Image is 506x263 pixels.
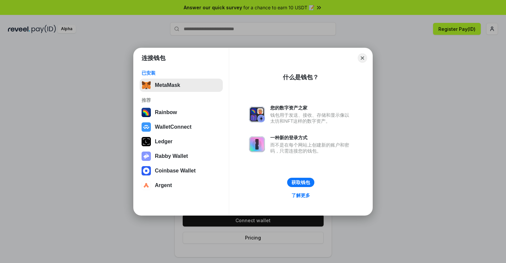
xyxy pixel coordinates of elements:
div: 了解更多 [291,192,310,198]
img: svg+xml,%3Csvg%20width%3D%22120%22%20height%3D%22120%22%20viewBox%3D%220%200%20120%20120%22%20fil... [142,108,151,117]
div: WalletConnect [155,124,192,130]
button: MetaMask [140,79,223,92]
button: Close [358,53,367,63]
img: svg+xml,%3Csvg%20fill%3D%22none%22%20height%3D%2233%22%20viewBox%3D%220%200%2035%2033%22%20width%... [142,81,151,90]
div: 获取钱包 [291,179,310,185]
div: Ledger [155,139,172,145]
a: 了解更多 [287,191,314,200]
div: Coinbase Wallet [155,168,196,174]
img: svg+xml,%3Csvg%20width%3D%2228%22%20height%3D%2228%22%20viewBox%3D%220%200%2028%2028%22%20fill%3D... [142,122,151,132]
img: svg+xml,%3Csvg%20width%3D%2228%22%20height%3D%2228%22%20viewBox%3D%220%200%2028%2028%22%20fill%3D... [142,181,151,190]
button: 获取钱包 [287,178,314,187]
div: 钱包用于发送、接收、存储和显示像以太坊和NFT这样的数字资产。 [270,112,352,124]
img: svg+xml,%3Csvg%20width%3D%2228%22%20height%3D%2228%22%20viewBox%3D%220%200%2028%2028%22%20fill%3D... [142,166,151,175]
button: Argent [140,179,223,192]
button: Rabby Wallet [140,150,223,163]
button: Coinbase Wallet [140,164,223,177]
div: Rainbow [155,109,177,115]
button: Ledger [140,135,223,148]
div: 一种新的登录方式 [270,135,352,141]
h1: 连接钱包 [142,54,165,62]
img: svg+xml,%3Csvg%20xmlns%3D%22http%3A%2F%2Fwww.w3.org%2F2000%2Fsvg%22%20width%3D%2228%22%20height%3... [142,137,151,146]
button: Rainbow [140,106,223,119]
div: MetaMask [155,82,180,88]
img: svg+xml,%3Csvg%20xmlns%3D%22http%3A%2F%2Fwww.w3.org%2F2000%2Fsvg%22%20fill%3D%22none%22%20viewBox... [142,152,151,161]
div: 已安装 [142,70,221,76]
button: WalletConnect [140,120,223,134]
img: svg+xml,%3Csvg%20xmlns%3D%22http%3A%2F%2Fwww.w3.org%2F2000%2Fsvg%22%20fill%3D%22none%22%20viewBox... [249,136,265,152]
div: 您的数字资产之家 [270,105,352,111]
div: 什么是钱包？ [283,73,319,81]
div: Rabby Wallet [155,153,188,159]
div: Argent [155,182,172,188]
div: 推荐 [142,97,221,103]
img: svg+xml,%3Csvg%20xmlns%3D%22http%3A%2F%2Fwww.w3.org%2F2000%2Fsvg%22%20fill%3D%22none%22%20viewBox... [249,106,265,122]
div: 而不是在每个网站上创建新的账户和密码，只需连接您的钱包。 [270,142,352,154]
